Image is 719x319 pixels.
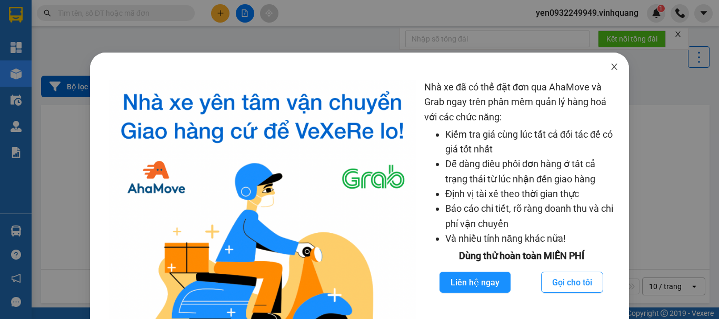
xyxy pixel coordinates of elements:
[445,231,618,246] li: Và nhiều tính năng khác nữa!
[424,249,618,263] div: Dùng thử hoàn toàn MIỄN PHÍ
[610,63,618,71] span: close
[445,187,618,201] li: Định vị tài xế theo thời gian thực
[445,127,618,157] li: Kiểm tra giá cùng lúc tất cả đối tác để có giá tốt nhất
[552,276,592,289] span: Gọi cho tôi
[445,201,618,231] li: Báo cáo chi tiết, rõ ràng doanh thu và chi phí vận chuyển
[445,157,618,187] li: Dễ dàng điều phối đơn hàng ở tất cả trạng thái từ lúc nhận đến giao hàng
[440,272,511,293] button: Liên hệ ngay
[541,272,603,293] button: Gọi cho tôi
[600,53,629,82] button: Close
[451,276,500,289] span: Liên hệ ngay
